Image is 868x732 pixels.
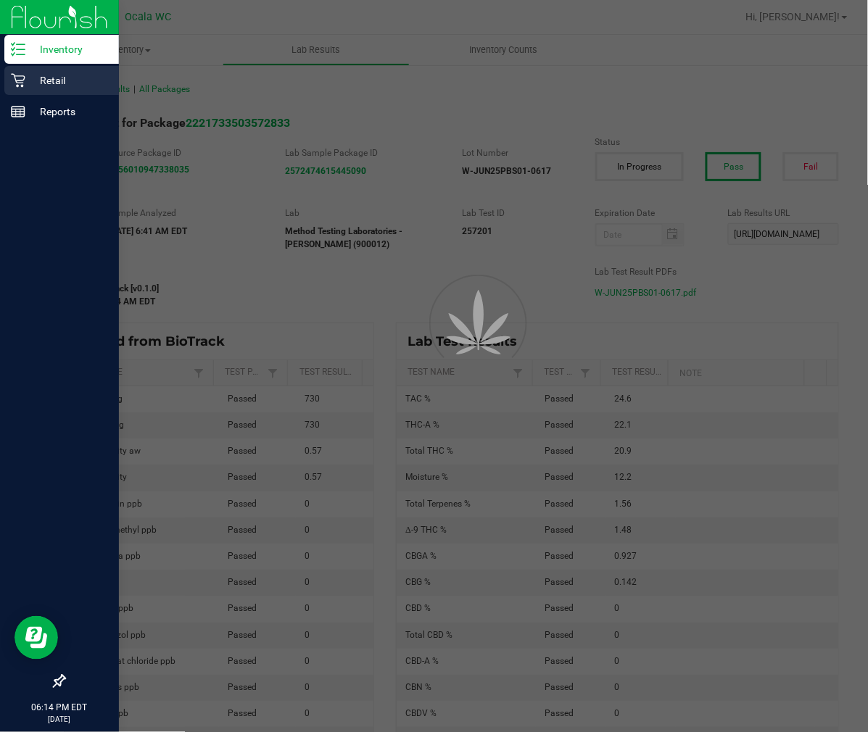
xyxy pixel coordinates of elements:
inline-svg: Retail [11,73,25,88]
p: 06:14 PM EDT [7,702,112,715]
inline-svg: Reports [11,104,25,119]
inline-svg: Inventory [11,42,25,57]
p: [DATE] [7,715,112,725]
p: Retail [25,72,112,89]
p: Reports [25,103,112,120]
p: Inventory [25,41,112,58]
iframe: Resource center [15,616,58,660]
